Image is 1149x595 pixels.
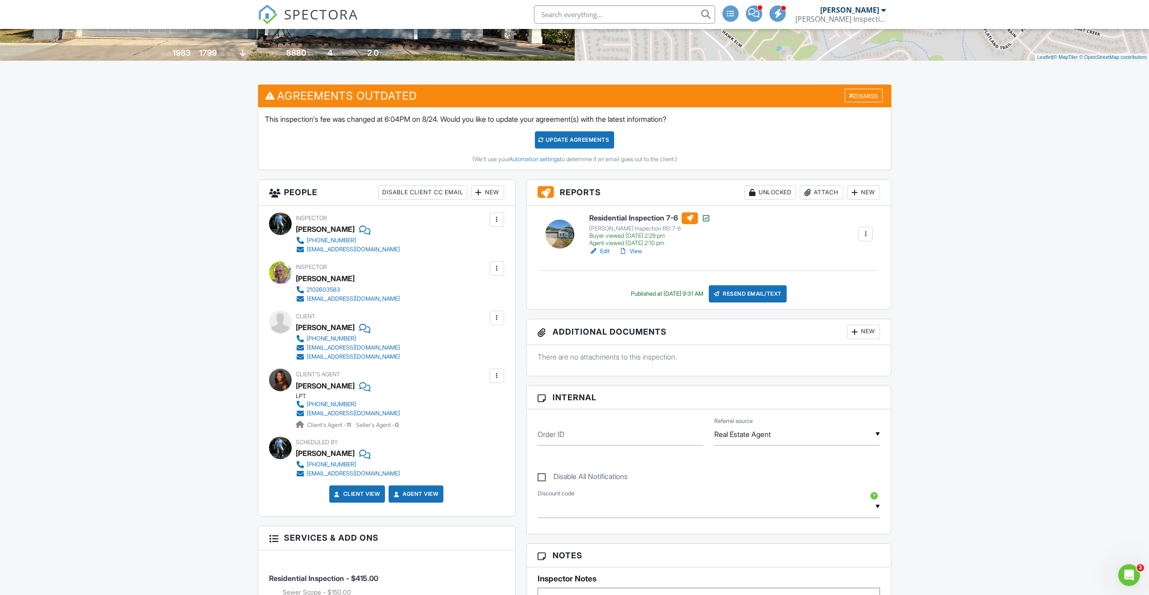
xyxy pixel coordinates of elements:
[296,460,400,469] a: [PHONE_NUMBER]
[538,352,880,362] p: There are no attachments to this inspection.
[218,50,231,57] span: sq. ft.
[296,334,400,343] a: [PHONE_NUMBER]
[619,247,642,256] a: View
[527,319,891,345] h3: Additional Documents
[258,12,358,31] a: SPECTORA
[395,422,399,428] strong: 0
[509,156,560,163] a: Automation settings
[589,212,711,224] h6: Residential Inspection 7-6
[296,439,338,446] span: Scheduled By
[161,50,171,57] span: Built
[1137,564,1144,571] span: 2
[820,5,879,14] div: [PERSON_NAME]
[535,131,614,149] div: Update Agreements
[1118,564,1140,586] iframe: Intercom live chat
[296,379,355,393] a: [PERSON_NAME]
[631,290,703,297] div: Published at [DATE] 9:31 AM
[296,272,355,285] div: [PERSON_NAME]
[1053,54,1078,60] a: © MapTiler
[296,409,400,418] a: [EMAIL_ADDRESS][DOMAIN_NAME]
[1079,54,1147,60] a: © OpenStreetMap contributors
[296,313,315,320] span: Client
[307,470,400,477] div: [EMAIL_ADDRESS][DOMAIN_NAME]
[392,489,438,499] a: Agent View
[307,353,400,360] div: [EMAIL_ADDRESS][DOMAIN_NAME]
[307,335,356,342] div: [PHONE_NUMBER]
[308,50,319,57] span: sq.ft.
[265,156,885,163] div: (We'll use your to determine if an email goes out to the client.)
[527,386,891,409] h3: Internal
[199,48,217,58] div: 1799
[346,422,351,428] strong: 11
[296,236,400,245] a: [PHONE_NUMBER]
[589,247,610,256] a: Edit
[307,401,356,408] div: [PHONE_NUMBER]
[538,574,880,583] h5: Inspector Notes
[296,343,400,352] a: [EMAIL_ADDRESS][DOMAIN_NAME]
[1037,54,1052,60] a: Leaflet
[471,185,504,200] div: New
[258,107,891,170] div: This inspection's fee was changed at 6:04PM on 8/24. Would you like to update your agreement(s) w...
[589,232,711,240] div: Buyer viewed [DATE] 2:29 pm
[795,14,886,24] div: Bain Inspection Service LLC
[800,185,843,200] div: Attach
[247,50,257,57] span: slab
[534,5,715,24] input: Search everything...
[284,5,358,24] span: SPECTORA
[296,352,400,361] a: [EMAIL_ADDRESS][DOMAIN_NAME]
[527,180,891,206] h3: Reports
[307,246,400,253] div: [EMAIL_ADDRESS][DOMAIN_NAME]
[845,89,883,103] div: Dismiss
[538,472,628,484] label: Disable All Notifications
[296,321,355,334] div: [PERSON_NAME]
[589,225,711,232] div: [PERSON_NAME] Inspection REI 7-6
[286,48,306,58] div: 8880
[269,574,378,583] span: Residential Inspection - $415.00
[1035,53,1149,61] div: |
[367,48,379,58] div: 2.0
[307,422,352,428] span: Client's Agent -
[380,50,406,57] span: bathrooms
[296,400,400,409] a: [PHONE_NUMBER]
[173,48,191,58] div: 1983
[538,429,564,439] label: Order ID
[714,417,753,425] label: Referral source
[307,461,356,468] div: [PHONE_NUMBER]
[589,240,711,247] div: Agent viewed [DATE] 2:10 pm
[258,526,515,550] h3: Services & Add ons
[378,185,467,200] div: Disable Client CC Email
[296,469,400,478] a: [EMAIL_ADDRESS][DOMAIN_NAME]
[258,5,278,24] img: The Best Home Inspection Software - Spectora
[307,295,400,302] div: [EMAIL_ADDRESS][DOMAIN_NAME]
[296,446,355,460] div: [PERSON_NAME]
[258,85,891,107] h3: Agreements Outdated
[332,489,380,499] a: Client View
[296,393,407,400] div: LPT
[527,544,891,567] h3: Notes
[709,285,787,302] div: Resend Email/Text
[334,50,359,57] span: bedrooms
[296,285,400,294] a: 2102603583
[296,245,400,254] a: [EMAIL_ADDRESS][DOMAIN_NAME]
[538,489,574,498] label: Discount code
[296,371,340,378] span: Client's Agent
[307,237,356,244] div: [PHONE_NUMBER]
[847,185,880,200] div: New
[266,50,285,57] span: Lot Size
[296,294,400,303] a: [EMAIL_ADDRESS][DOMAIN_NAME]
[847,325,880,339] div: New
[327,48,332,58] div: 4
[307,286,340,293] div: 2102603583
[296,215,327,221] span: Inspector
[307,344,400,351] div: [EMAIL_ADDRESS][DOMAIN_NAME]
[589,212,711,247] a: Residential Inspection 7-6 [PERSON_NAME] Inspection REI 7-6 Buyer viewed [DATE] 2:29 pm Agent vie...
[745,185,796,200] div: Unlocked
[296,264,327,270] span: Inspector
[258,180,515,206] h3: People
[356,422,399,428] span: Seller's Agent -
[307,410,400,417] div: [EMAIL_ADDRESS][DOMAIN_NAME]
[296,222,355,236] div: [PERSON_NAME]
